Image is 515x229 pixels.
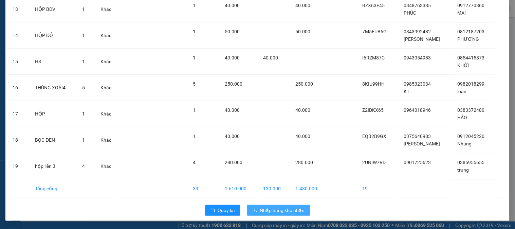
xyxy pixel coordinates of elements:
span: 40.000 [225,55,240,60]
span: download [253,208,257,213]
span: loan [458,89,467,94]
span: 0901725623 [404,160,431,165]
span: [PERSON_NAME] [404,141,440,146]
span: 250.000 [225,81,242,87]
span: 0943054983 [404,55,431,60]
span: 0383372480 [458,107,485,113]
td: Khác [95,75,120,101]
span: 0982018299 [458,81,485,87]
span: KT [404,89,410,94]
span: 40.000 [225,3,240,8]
td: HỘP [30,101,77,127]
span: 1 [82,137,85,143]
span: 0343992482 [404,29,431,34]
td: HS [30,49,77,75]
span: 280.000 [296,160,313,165]
button: downloadNhập hàng kho nhận [247,205,310,216]
span: 40.000 [225,134,240,139]
td: 19 [7,153,30,179]
td: HỘP ĐỎ [30,22,77,49]
span: 0375640983 [404,134,431,139]
span: 40.000 [263,55,278,60]
span: 5 [193,81,196,87]
span: 7M5EUB6G [362,29,387,34]
span: 1 [193,55,196,60]
td: Khác [95,22,120,49]
td: Tổng cộng [30,179,77,198]
td: 1.480.000 [290,179,327,198]
button: rollbackQuay lại [205,205,240,216]
span: 50.000 [296,29,311,34]
span: EQB2B9GX [362,134,386,139]
td: 17 [7,101,30,127]
span: I6RZM87C [362,55,385,60]
span: KHỞI [458,63,470,68]
span: 250.000 [296,81,313,87]
td: THÙNG XOÀI4 [30,75,77,101]
span: 40.000 [296,107,311,113]
span: MAI [458,10,466,16]
td: 16 [7,75,30,101]
td: 18 [7,127,30,153]
span: 280.000 [225,160,242,165]
span: 1 [193,107,196,113]
span: 1 [82,59,85,64]
span: Z2IDKX65 [362,107,384,113]
td: 14 [7,22,30,49]
span: 1 [193,29,196,34]
span: 2UNIW7RD [362,160,386,165]
td: Khác [95,153,120,179]
span: 0348763385 [404,3,431,8]
span: 0912045220 [458,134,485,139]
td: 33 [187,179,219,198]
td: 1.610.000 [219,179,258,198]
span: PHÚC [404,10,417,16]
span: 5 [82,85,85,90]
span: 1 [82,111,85,117]
span: 1 [82,6,85,12]
span: 4 [82,163,85,169]
span: trung [458,167,469,173]
span: 40.000 [296,134,311,139]
span: 1 [193,134,196,139]
span: 1 [82,33,85,38]
span: 8KIU99HH [362,81,385,87]
td: 15 [7,49,30,75]
span: BZX63F45 [362,3,385,8]
td: 130.000 [258,179,290,198]
span: Nhung [458,141,472,146]
span: 0812187203 [458,29,485,34]
span: PHƯƠNG [458,36,479,42]
td: Khác [95,127,120,153]
span: rollback [210,208,215,213]
span: 0854415873 [458,55,485,60]
span: HẢO [458,115,467,120]
td: Khác [95,49,120,75]
span: Nhập hàng kho nhận [260,207,305,214]
span: 0985323034 [404,81,431,87]
td: hộp liền 3 [30,153,77,179]
span: Quay lại [218,207,235,214]
span: 0385955655 [458,160,485,165]
span: 0912770360 [458,3,485,8]
span: [PERSON_NAME] [404,36,440,42]
td: Khác [95,101,120,127]
td: 19 [357,179,399,198]
span: 50.000 [225,29,240,34]
td: BỌC ĐEN [30,127,77,153]
span: 0964018946 [404,107,431,113]
span: 40.000 [296,3,311,8]
span: 1 [193,3,196,8]
span: 40.000 [225,107,240,113]
span: 4 [193,160,196,165]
